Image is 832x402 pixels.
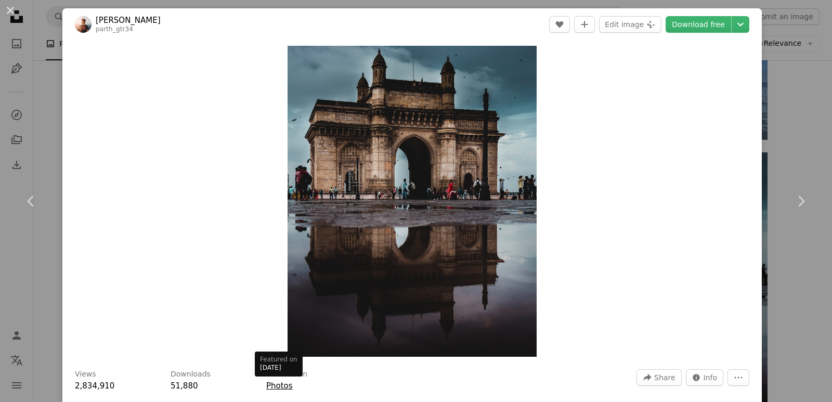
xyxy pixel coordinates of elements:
h3: Downloads [171,369,211,380]
img: photo of India Gate [288,46,536,357]
span: 51,880 [171,381,198,391]
a: Download free [666,16,731,33]
button: Stats about this image [686,369,724,386]
button: Choose download size [732,16,749,33]
button: Edit image [599,16,661,33]
button: Add to Collection [574,16,595,33]
div: Featured on [260,356,297,364]
div: [DATE] [255,352,303,377]
button: Share this image [636,369,681,386]
button: More Actions [727,369,749,386]
span: 2,834,910 [75,381,114,391]
span: Info [704,370,718,385]
button: Zoom in on this image [288,46,536,357]
span: Share [654,370,675,385]
a: parth_gtr34 [96,25,133,33]
button: Like [549,16,570,33]
a: Next [770,151,832,251]
a: Photos [266,381,293,391]
a: [PERSON_NAME] [96,15,161,25]
img: Go to Parth Vyas's profile [75,16,92,33]
h3: Views [75,369,96,380]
